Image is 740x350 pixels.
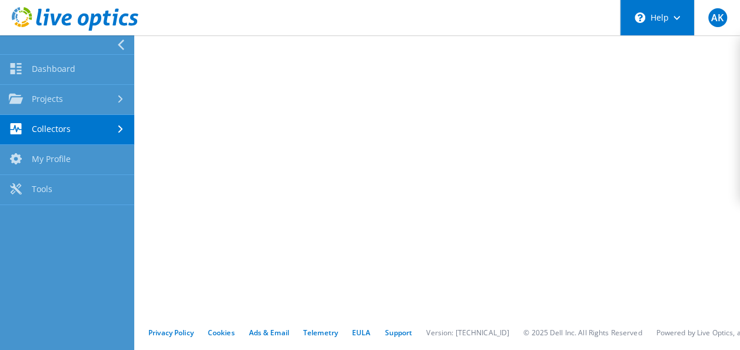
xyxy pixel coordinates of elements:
[208,328,235,338] a: Cookies
[426,328,509,338] li: Version: [TECHNICAL_ID]
[303,328,338,338] a: Telemetry
[384,328,412,338] a: Support
[352,328,370,338] a: EULA
[249,328,289,338] a: Ads & Email
[708,8,727,27] span: AK
[523,328,642,338] li: © 2025 Dell Inc. All Rights Reserved
[148,328,194,338] a: Privacy Policy
[635,12,645,23] svg: \n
